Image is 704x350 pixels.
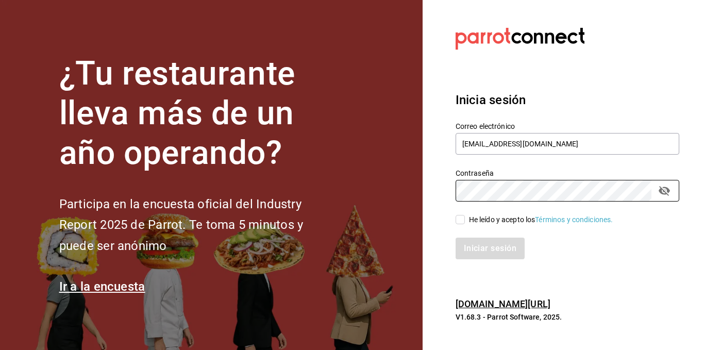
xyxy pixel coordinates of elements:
h3: Inicia sesión [456,91,679,109]
div: He leído y acepto los [469,214,613,225]
label: Correo electrónico [456,123,679,130]
a: Términos y condiciones. [535,215,613,224]
button: passwordField [656,182,673,199]
a: Ir a la encuesta [59,279,145,294]
h1: ¿Tu restaurante lleva más de un año operando? [59,54,338,173]
h2: Participa en la encuesta oficial del Industry Report 2025 de Parrot. Te toma 5 minutos y puede se... [59,194,338,257]
a: [DOMAIN_NAME][URL] [456,298,550,309]
p: V1.68.3 - Parrot Software, 2025. [456,312,679,322]
label: Contraseña [456,170,679,177]
input: Ingresa tu correo electrónico [456,133,679,155]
